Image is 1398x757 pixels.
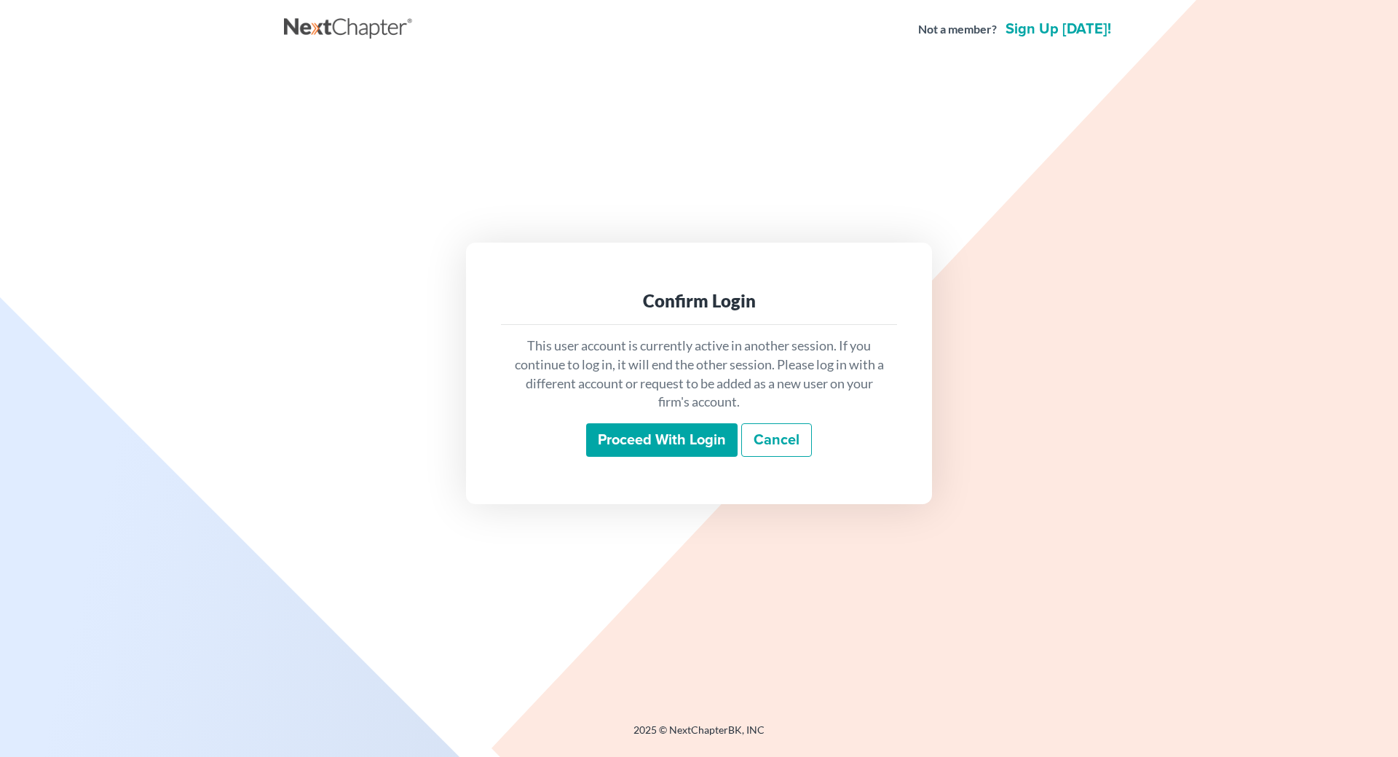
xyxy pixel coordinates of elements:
[513,337,885,412] p: This user account is currently active in another session. If you continue to log in, it will end ...
[513,289,885,313] div: Confirm Login
[284,723,1114,749] div: 2025 © NextChapterBK, INC
[741,423,812,457] a: Cancel
[586,423,738,457] input: Proceed with login
[918,21,997,38] strong: Not a member?
[1003,22,1114,36] a: Sign up [DATE]!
